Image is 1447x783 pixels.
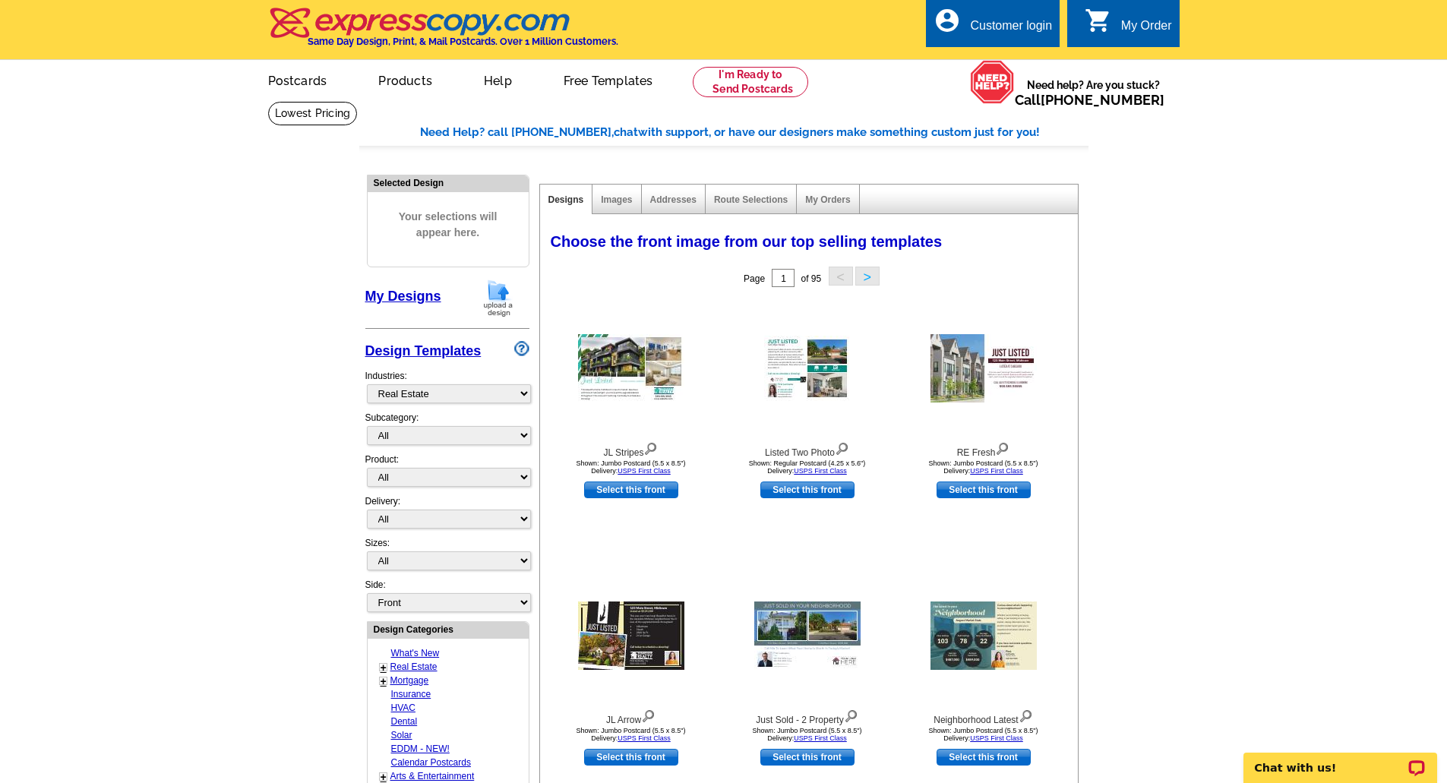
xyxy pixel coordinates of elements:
div: Delivery: [365,494,529,536]
img: view design details [641,706,656,723]
a: Design Templates [365,343,482,358]
div: Neighborhood Latest [900,706,1067,727]
img: help [970,60,1015,104]
a: My Orders [805,194,850,205]
div: Subcategory: [365,411,529,453]
img: design-wizard-help-icon.png [514,341,529,356]
span: Choose the front image from our top selling templates [551,233,943,250]
a: USPS First Class [618,467,671,475]
img: view design details [844,706,858,723]
span: Call [1015,92,1164,108]
div: Side: [365,578,529,614]
img: view design details [643,439,658,456]
a: Dental [391,716,418,727]
div: Selected Design [368,175,529,190]
span: Need help? Are you stuck? [1015,77,1172,108]
img: JL Arrow [578,601,684,670]
a: Arts & Entertainment [390,771,475,781]
div: Shown: Jumbo Postcard (5.5 x 8.5") Delivery: [900,727,1067,742]
a: Help [460,62,536,97]
a: use this design [760,749,855,766]
a: USPS First Class [794,467,847,475]
a: [PHONE_NUMBER] [1041,92,1164,108]
a: Real Estate [390,661,438,672]
img: Listed Two Photo [764,336,851,401]
img: JL Stripes [578,334,684,403]
div: Shown: Jumbo Postcard (5.5 x 8.5") Delivery: [724,727,891,742]
a: My Designs [365,289,441,304]
div: My Order [1121,19,1172,40]
a: Mortgage [390,675,429,686]
span: Your selections will appear here. [379,194,517,256]
a: USPS First Class [970,734,1023,742]
img: Neighborhood Latest [930,601,1037,670]
h4: Same Day Design, Print, & Mail Postcards. Over 1 Million Customers. [308,36,618,47]
img: view design details [995,439,1009,456]
a: Addresses [650,194,697,205]
a: use this design [584,749,678,766]
div: Product: [365,453,529,494]
a: EDDM - NEW! [391,744,450,754]
a: Designs [548,194,584,205]
i: account_circle [934,7,961,34]
div: Design Categories [368,622,529,636]
a: Insurance [391,689,431,699]
img: Just Sold - 2 Property [754,601,861,670]
i: shopping_cart [1085,7,1112,34]
button: < [829,267,853,286]
img: upload-design [479,279,518,317]
a: Images [601,194,632,205]
a: + [381,675,387,687]
a: + [381,661,387,674]
a: Free Templates [539,62,678,97]
span: Page [744,273,765,284]
img: RE Fresh [930,334,1037,403]
a: Same Day Design, Print, & Mail Postcards. Over 1 Million Customers. [268,18,618,47]
div: Listed Two Photo [724,439,891,459]
div: Shown: Jumbo Postcard (5.5 x 8.5") Delivery: [548,459,715,475]
a: use this design [937,749,1031,766]
a: What's New [391,648,440,658]
a: use this design [760,481,855,498]
span: chat [614,125,638,139]
a: + [381,771,387,783]
img: view design details [1019,706,1033,723]
a: HVAC [391,702,415,713]
a: Route Selections [714,194,788,205]
button: > [855,267,880,286]
div: JL Stripes [548,439,715,459]
div: Sizes: [365,536,529,578]
a: use this design [937,481,1031,498]
div: Shown: Jumbo Postcard (5.5 x 8.5") Delivery: [548,727,715,742]
a: use this design [584,481,678,498]
div: Just Sold - 2 Property [724,706,891,727]
iframe: LiveChat chat widget [1234,735,1447,783]
div: Shown: Jumbo Postcard (5.5 x 8.5") Delivery: [900,459,1067,475]
div: RE Fresh [900,439,1067,459]
a: account_circle Customer login [934,17,1052,36]
a: Products [354,62,457,97]
img: view design details [835,439,849,456]
div: JL Arrow [548,706,715,727]
a: USPS First Class [618,734,671,742]
div: Shown: Regular Postcard (4.25 x 5.6") Delivery: [724,459,891,475]
a: Solar [391,730,412,740]
a: Postcards [244,62,352,97]
div: Industries: [365,362,529,411]
div: Need Help? call [PHONE_NUMBER], with support, or have our designers make something custom just fo... [420,124,1088,141]
a: USPS First Class [794,734,847,742]
a: Calendar Postcards [391,757,471,768]
div: Customer login [970,19,1052,40]
a: shopping_cart My Order [1085,17,1172,36]
span: of 95 [801,273,821,284]
a: USPS First Class [970,467,1023,475]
